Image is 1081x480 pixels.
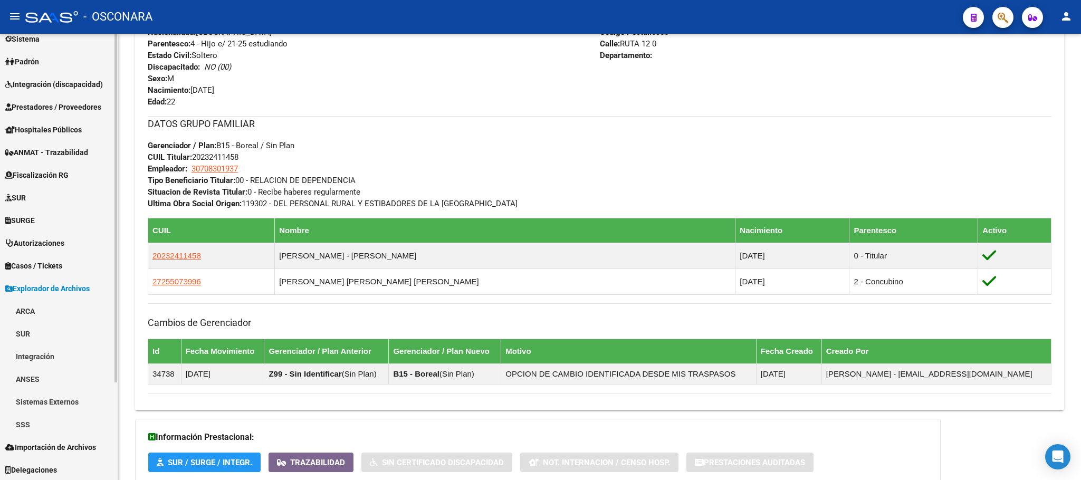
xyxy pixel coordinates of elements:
td: [DATE] [756,363,821,384]
td: [PERSON_NAME] - [EMAIL_ADDRESS][DOMAIN_NAME] [821,363,1051,384]
span: B15 - Boreal / Sin Plan [148,141,294,150]
span: Prestaciones Auditadas [704,458,805,467]
span: Padrón [5,56,39,68]
span: [DATE] [148,85,214,95]
span: Sin Plan [345,369,374,378]
span: Importación de Archivos [5,441,96,453]
strong: Gerenciador / Plan: [148,141,216,150]
span: Casos / Tickets [5,260,62,272]
span: [GEOGRAPHIC_DATA] [148,27,272,37]
span: RUTA 12 0 [600,39,656,49]
span: 20232411458 [148,152,238,162]
td: ( ) [389,363,501,384]
button: SUR / SURGE / INTEGR. [148,453,261,472]
span: 20232411458 [152,251,201,260]
strong: Edad: [148,97,167,107]
span: 00 - RELACION DE DEPENDENCIA [148,176,356,185]
strong: Nacionalidad: [148,27,196,37]
th: Gerenciador / Plan Anterior [264,339,389,363]
span: M [148,74,174,83]
button: Prestaciones Auditadas [686,453,814,472]
th: Creado Por [821,339,1051,363]
span: 22 [148,97,175,107]
strong: Estado Civil: [148,51,192,60]
strong: Discapacitado: [148,62,200,72]
span: SUR / SURGE / INTEGR. [168,458,252,467]
strong: Código Postal: [600,27,652,37]
span: 0 - Recibe haberes regularmente [148,187,360,197]
span: Sin Certificado Discapacidad [382,458,504,467]
span: 27255073996 [152,277,201,286]
strong: Sexo: [148,74,167,83]
span: SURGE [5,215,35,226]
th: CUIL [148,218,275,243]
strong: B15 - Boreal [393,369,439,378]
mat-icon: menu [8,10,21,23]
span: Delegaciones [5,464,57,476]
td: OPCION DE CAMBIO IDENTIFICADA DESDE MIS TRASPASOS [501,363,756,384]
th: Nacimiento [735,218,849,243]
span: Autorizaciones [5,237,64,249]
th: Activo [978,218,1051,243]
span: Not. Internacion / Censo Hosp. [543,458,670,467]
td: 2 - Concubino [849,268,978,294]
th: Motivo [501,339,756,363]
span: ANMAT - Trazabilidad [5,147,88,158]
th: Id [148,339,181,363]
span: Soltero [148,51,217,60]
strong: CUIL Titular: [148,152,192,162]
strong: Nacimiento: [148,85,190,95]
i: NO (00) [204,62,231,72]
td: 0 - Titular [849,243,978,268]
td: [DATE] [735,268,849,294]
strong: Calle: [600,39,620,49]
span: 119302 - DEL PERSONAL RURAL Y ESTIBADORES DE LA [GEOGRAPHIC_DATA] [148,199,518,208]
h3: DATOS GRUPO FAMILIAR [148,117,1051,131]
mat-icon: person [1060,10,1073,23]
button: Trazabilidad [269,453,353,472]
span: Explorador de Archivos [5,283,90,294]
th: Fecha Creado [756,339,821,363]
span: Integración (discapacidad) [5,79,103,90]
th: Parentesco [849,218,978,243]
strong: Empleador: [148,164,187,174]
span: Fiscalización RG [5,169,69,181]
span: 30708301937 [192,164,238,174]
strong: Ultima Obra Social Origen: [148,199,242,208]
div: Open Intercom Messenger [1045,444,1070,469]
span: Prestadores / Proveedores [5,101,101,113]
span: - OSCONARA [83,5,152,28]
strong: Situacion de Revista Titular: [148,187,247,197]
td: 34738 [148,363,181,384]
th: Gerenciador / Plan Nuevo [389,339,501,363]
h3: Información Prestacional: [148,430,927,445]
span: 4 - Hijo e/ 21-25 estudiando [148,39,288,49]
span: Trazabilidad [290,458,345,467]
td: ( ) [264,363,389,384]
th: Fecha Movimiento [181,339,264,363]
span: 5360 [600,27,668,37]
h3: Cambios de Gerenciador [148,315,1051,330]
span: Sistema [5,33,40,45]
td: [DATE] [735,243,849,268]
td: [DATE] [181,363,264,384]
strong: Tipo Beneficiario Titular: [148,176,235,185]
span: Hospitales Públicos [5,124,82,136]
th: Nombre [275,218,735,243]
span: SUR [5,192,26,204]
strong: Parentesco: [148,39,190,49]
button: Sin Certificado Discapacidad [361,453,512,472]
strong: Departamento: [600,51,652,60]
span: Sin Plan [442,369,472,378]
td: [PERSON_NAME] - [PERSON_NAME] [275,243,735,268]
button: Not. Internacion / Censo Hosp. [520,453,678,472]
strong: Z99 - Sin Identificar [269,369,341,378]
td: [PERSON_NAME] [PERSON_NAME] [PERSON_NAME] [275,268,735,294]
